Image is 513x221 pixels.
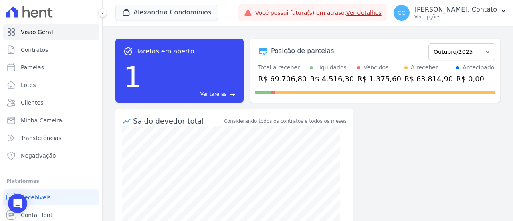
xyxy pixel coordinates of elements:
[230,91,236,97] span: east
[21,152,56,160] span: Negativação
[3,24,99,40] a: Visão Geral
[21,28,53,36] span: Visão Geral
[258,63,307,72] div: Total a receber
[133,116,222,126] div: Saldo devedor total
[8,194,27,213] div: Open Intercom Messenger
[123,56,142,98] div: 1
[123,47,133,56] span: task_alt
[6,176,96,186] div: Plataformas
[3,42,99,58] a: Contratos
[3,95,99,111] a: Clientes
[398,10,406,16] span: CC
[21,211,53,219] span: Conta Hent
[387,2,513,24] button: CC [PERSON_NAME]. Contato Ver opções
[21,63,44,71] span: Parcelas
[404,73,453,84] div: R$ 63.814,90
[456,73,494,84] div: R$ 0,00
[310,73,354,84] div: R$ 4.516,30
[414,14,497,20] p: Ver opções
[21,193,51,201] span: Recebíveis
[21,46,48,54] span: Contratos
[115,5,218,20] button: Alexandria Condomínios
[3,59,99,75] a: Parcelas
[357,73,401,84] div: R$ 1.375,60
[3,130,99,146] a: Transferências
[364,63,388,72] div: Vencidos
[258,73,307,84] div: R$ 69.706,80
[3,189,99,205] a: Recebíveis
[411,63,438,72] div: A receber
[255,9,382,17] span: Você possui fatura(s) em atraso.
[145,91,236,98] a: Ver tarefas east
[271,46,334,56] div: Posição de parcelas
[3,112,99,128] a: Minha Carteira
[224,118,347,125] div: Considerando todos os contratos e todos os meses
[316,63,347,72] div: Liquidados
[21,99,43,107] span: Clientes
[21,81,36,89] span: Lotes
[21,134,61,142] span: Transferências
[3,148,99,164] a: Negativação
[463,63,494,72] div: Antecipado
[346,10,382,16] a: Ver detalhes
[3,77,99,93] a: Lotes
[136,47,194,56] span: Tarefas em aberto
[21,116,62,124] span: Minha Carteira
[200,91,226,98] span: Ver tarefas
[414,6,497,14] p: [PERSON_NAME]. Contato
